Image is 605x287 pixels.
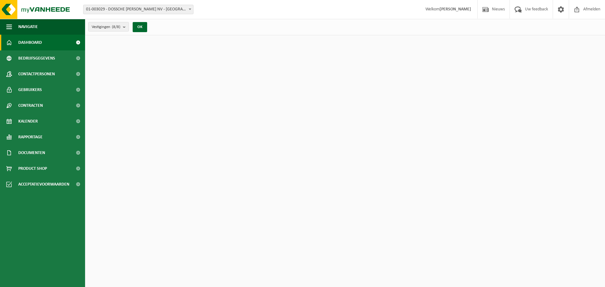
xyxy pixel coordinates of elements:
button: Vestigingen(8/8) [88,22,129,32]
span: Bedrijfsgegevens [18,50,55,66]
span: Acceptatievoorwaarden [18,176,69,192]
span: Vestigingen [92,22,120,32]
strong: [PERSON_NAME] [440,7,471,12]
count: (8/8) [112,25,120,29]
span: Contactpersonen [18,66,55,82]
span: Dashboard [18,35,42,50]
span: Gebruikers [18,82,42,98]
span: Kalender [18,113,38,129]
span: Product Shop [18,161,47,176]
span: Documenten [18,145,45,161]
span: Navigatie [18,19,38,35]
button: OK [133,22,147,32]
span: Rapportage [18,129,43,145]
span: 01-003029 - DOSSCHE MILLS NV - DEINZE [84,5,193,14]
span: Contracten [18,98,43,113]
